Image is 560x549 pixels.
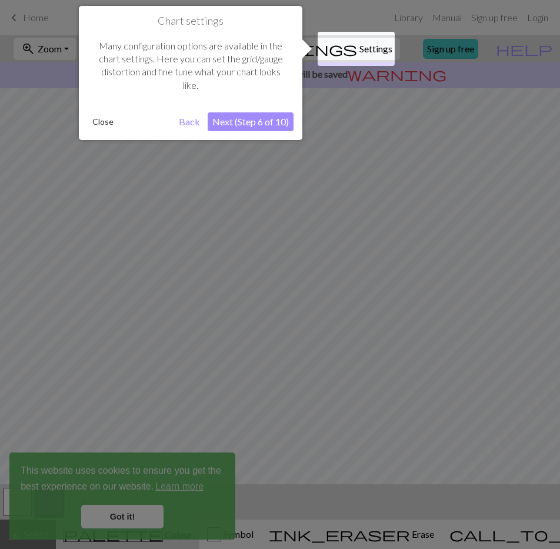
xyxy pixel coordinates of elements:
[88,113,118,131] button: Close
[79,6,302,140] div: Chart settings
[174,112,205,131] button: Back
[208,112,294,131] button: Next (Step 6 of 10)
[88,28,294,104] div: Many configuration options are available in the chart settings. Here you can set the grid/gauge d...
[88,15,294,28] h1: Chart settings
